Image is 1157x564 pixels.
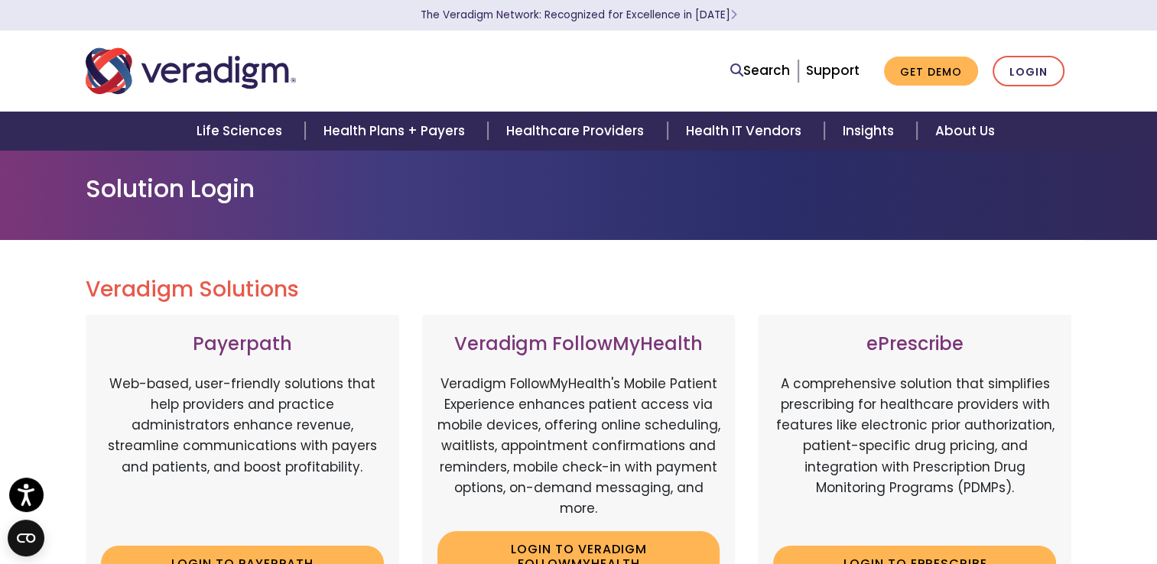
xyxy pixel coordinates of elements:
a: Health IT Vendors [668,112,824,151]
p: Veradigm FollowMyHealth's Mobile Patient Experience enhances patient access via mobile devices, o... [437,374,720,519]
a: Life Sciences [178,112,305,151]
a: Get Demo [884,57,978,86]
a: Login [993,56,1064,87]
img: Veradigm logo [86,46,296,96]
a: Insights [824,112,917,151]
h1: Solution Login [86,174,1072,203]
a: About Us [917,112,1013,151]
h3: Veradigm FollowMyHealth [437,333,720,355]
h2: Veradigm Solutions [86,277,1072,303]
p: Web-based, user-friendly solutions that help providers and practice administrators enhance revenu... [101,374,384,534]
a: Healthcare Providers [488,112,667,151]
p: A comprehensive solution that simplifies prescribing for healthcare providers with features like ... [773,374,1056,534]
a: Support [806,61,860,79]
h3: ePrescribe [773,333,1056,355]
h3: Payerpath [101,333,384,355]
button: Open CMP widget [8,520,44,556]
a: Health Plans + Payers [305,112,488,151]
a: The Veradigm Network: Recognized for Excellence in [DATE]Learn More [421,8,737,22]
span: Learn More [730,8,737,22]
a: Search [730,60,790,81]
